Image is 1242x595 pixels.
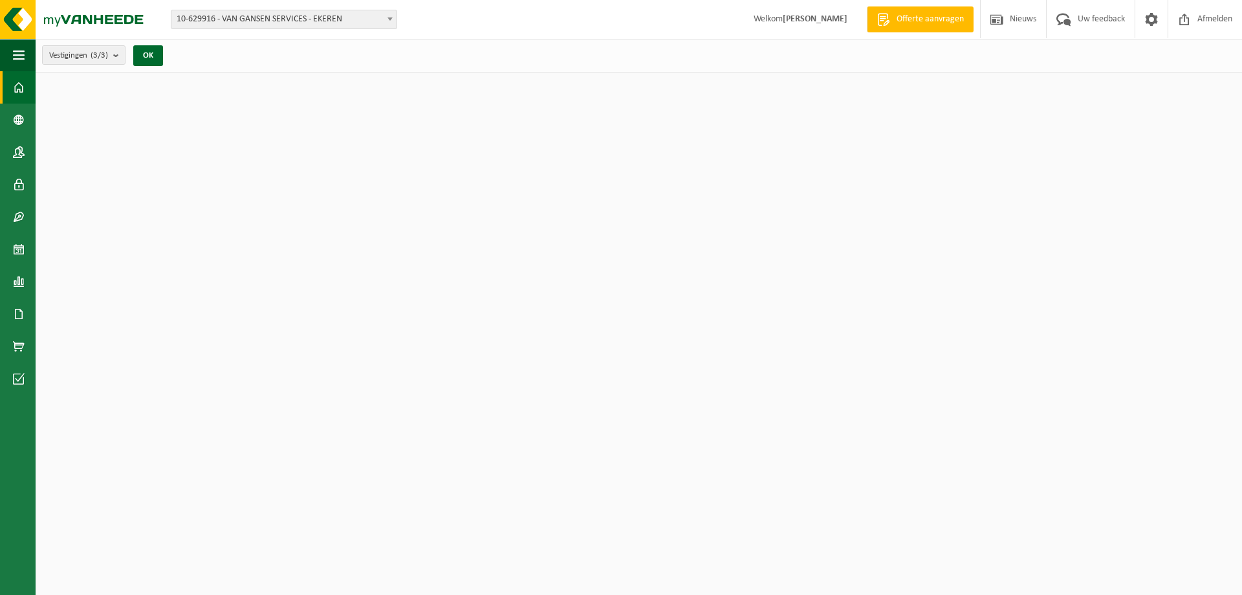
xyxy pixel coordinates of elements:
span: Offerte aanvragen [893,13,967,26]
span: Vestigingen [49,46,108,65]
count: (3/3) [91,51,108,60]
button: OK [133,45,163,66]
strong: [PERSON_NAME] [783,14,847,24]
span: 10-629916 - VAN GANSEN SERVICES - EKEREN [171,10,397,28]
span: 10-629916 - VAN GANSEN SERVICES - EKEREN [171,10,397,29]
button: Vestigingen(3/3) [42,45,125,65]
a: Offerte aanvragen [867,6,974,32]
